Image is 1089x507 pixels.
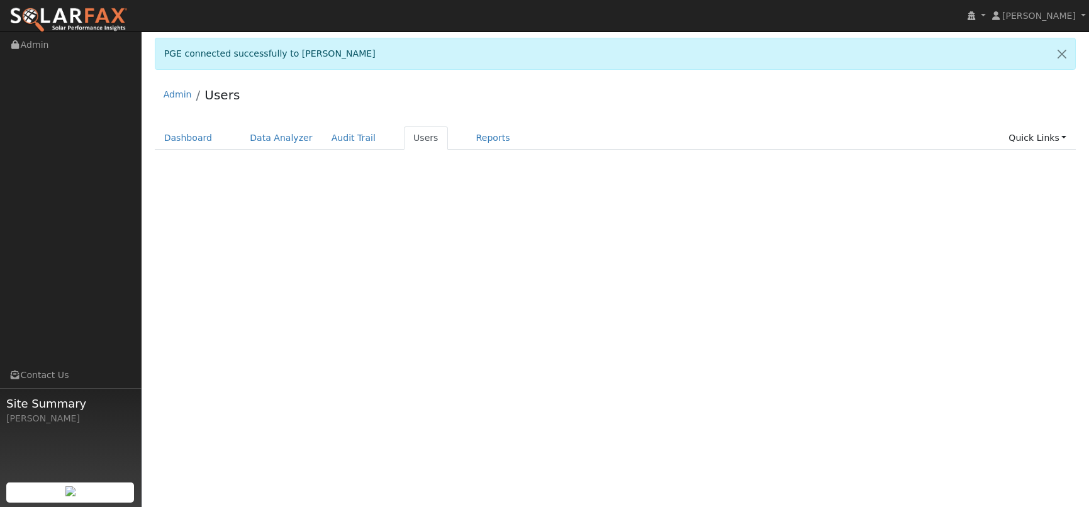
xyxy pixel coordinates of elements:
div: [PERSON_NAME] [6,412,135,425]
a: Admin [164,89,192,99]
a: Users [204,87,240,103]
a: Users [404,126,448,150]
a: Dashboard [155,126,222,150]
a: Audit Trail [322,126,385,150]
a: Quick Links [999,126,1076,150]
img: retrieve [65,486,75,496]
a: Close [1049,38,1075,69]
span: [PERSON_NAME] [1002,11,1076,21]
div: PGE connected successfully to [PERSON_NAME] [155,38,1076,70]
a: Reports [467,126,520,150]
a: Data Analyzer [240,126,322,150]
img: SolarFax [9,7,128,33]
span: Site Summary [6,395,135,412]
